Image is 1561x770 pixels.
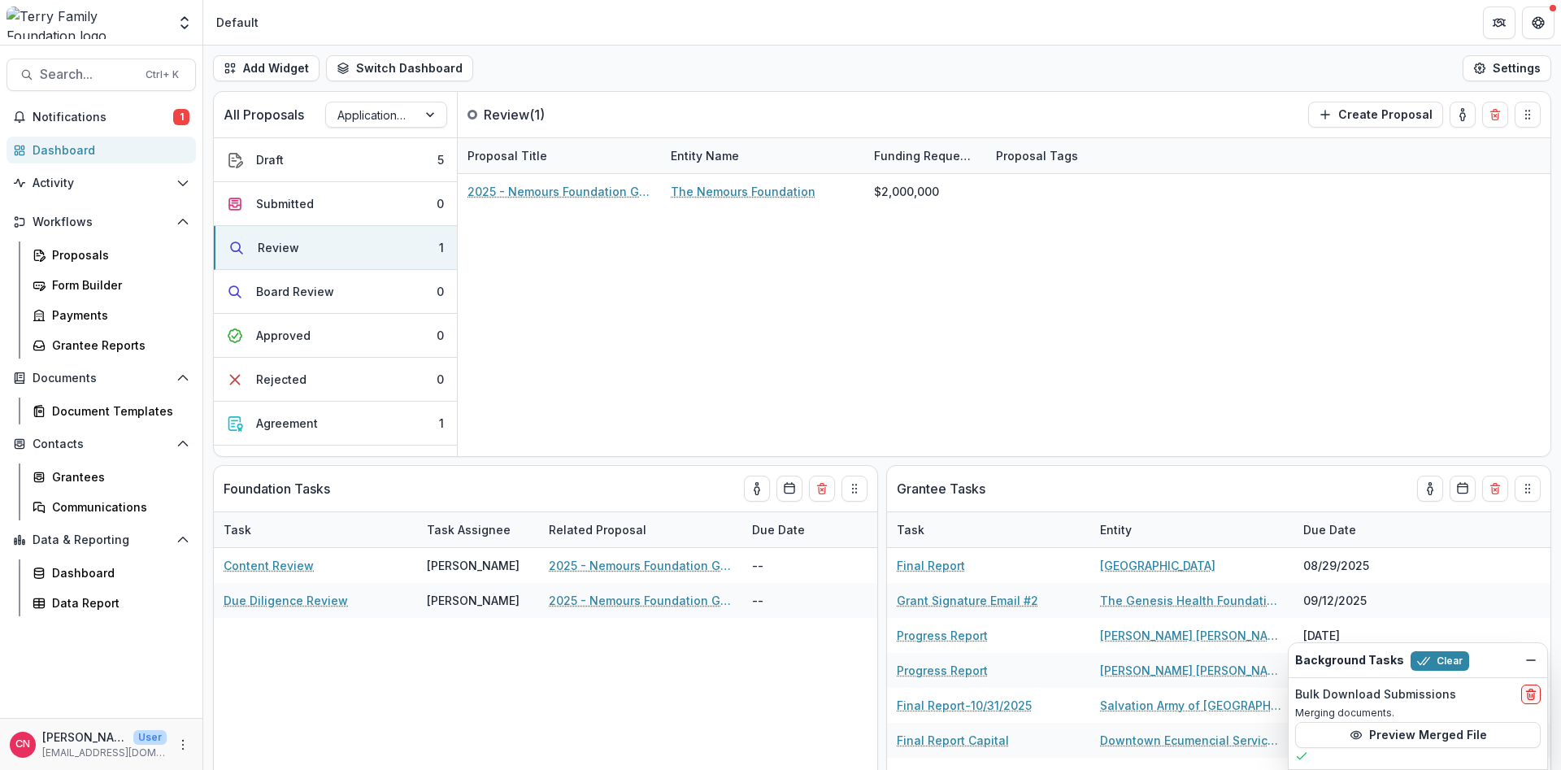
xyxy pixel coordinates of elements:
div: Form Builder [52,276,183,294]
div: Due Date [742,512,864,547]
button: Open Data & Reporting [7,527,196,553]
div: Due Date [742,521,815,538]
p: User [133,730,167,745]
button: Agreement1 [214,402,457,446]
div: 1 [439,239,444,256]
div: Entity Name [661,138,864,173]
p: Review ( 1 ) [484,105,606,124]
div: Grantee Reports [52,337,183,354]
a: Due Diligence Review [224,592,348,609]
a: The Genesis Health Foundation, Inc. [1100,592,1284,609]
button: Calendar [1450,476,1476,502]
button: Search... [7,59,196,91]
button: toggle-assigned-to-me [1450,102,1476,128]
button: Switch Dashboard [326,55,473,81]
div: [PERSON_NAME] [427,557,520,574]
button: Delete card [1482,476,1508,502]
a: Data Report [26,589,196,616]
a: Form Builder [26,272,196,298]
span: Contacts [33,437,170,451]
button: Add Widget [213,55,320,81]
a: [PERSON_NAME] [PERSON_NAME] Fund Foundation [1100,662,1284,679]
a: Grant Signature Email #2 [897,592,1038,609]
div: 0 [437,283,444,300]
div: Draft [256,151,284,168]
div: Due Date [1294,521,1366,538]
div: Task [214,512,417,547]
div: 0 [437,195,444,212]
button: Drag [841,476,867,502]
div: Task Assignee [417,512,539,547]
div: Task [887,521,934,538]
a: Payments [26,302,196,328]
div: Task [887,512,1090,547]
a: Progress Report [897,627,988,644]
button: Get Help [1522,7,1554,39]
a: 2025 - Nemours Foundation Grant Application Form - Program or Project [549,592,733,609]
a: The Nemours Foundation [671,183,815,200]
div: 09/12/2025 [1294,583,1415,618]
div: 0 [437,371,444,388]
div: Carol Nieves [15,739,30,750]
div: Ctrl + K [142,66,182,84]
span: 1 [173,109,189,125]
div: Dashboard [33,141,183,159]
div: Funding Requested [864,147,986,164]
div: Approved [256,327,311,344]
span: Data & Reporting [33,533,170,547]
button: Open entity switcher [173,7,196,39]
button: Clear [1411,651,1469,671]
div: Proposal Title [458,138,661,173]
div: 1 [439,415,444,432]
a: [PERSON_NAME] [PERSON_NAME] Foundaton [1100,627,1284,644]
div: Rejected [256,371,307,388]
span: Workflows [33,215,170,229]
p: All Proposals [224,105,304,124]
button: Board Review0 [214,270,457,314]
button: Drag [1515,102,1541,128]
div: Related Proposal [539,521,656,538]
button: More [173,735,193,755]
div: Entity [1090,521,1141,538]
button: Delete card [809,476,835,502]
div: Review [258,239,299,256]
a: Progress Report [897,662,988,679]
a: Salvation Army of [GEOGRAPHIC_DATA][US_STATE] [1100,697,1284,714]
button: Draft5 [214,138,457,182]
div: $2,000,000 [874,183,939,200]
h2: Background Tasks [1295,654,1404,668]
a: Final Report Capital [897,732,1009,749]
div: Due Date [1294,512,1415,547]
a: Final Report [897,557,965,574]
button: Drag [1515,476,1541,502]
span: Notifications [33,111,173,124]
button: Open Contacts [7,431,196,457]
button: delete [1521,685,1541,704]
p: Grantee Tasks [897,479,985,498]
div: Task Assignee [417,521,520,538]
div: Proposal Tags [986,138,1189,173]
p: Merging documents. [1295,706,1541,720]
a: Communications [26,494,196,520]
div: 0 [437,327,444,344]
div: 08/29/2025 [1294,548,1415,583]
a: Dashboard [26,559,196,586]
span: Documents [33,372,170,385]
div: [PERSON_NAME] [427,592,520,609]
div: Agreement [256,415,318,432]
button: Settings [1463,55,1551,81]
div: Board Review [256,283,334,300]
button: Open Documents [7,365,196,391]
div: Payments [52,307,183,324]
p: Foundation Tasks [224,479,330,498]
div: Proposals [52,246,183,263]
div: Submitted [256,195,314,212]
p: [PERSON_NAME] [42,729,127,746]
span: Search... [40,67,136,82]
div: Document Templates [52,402,183,420]
div: Communications [52,498,183,516]
button: Create Proposal [1308,102,1443,128]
